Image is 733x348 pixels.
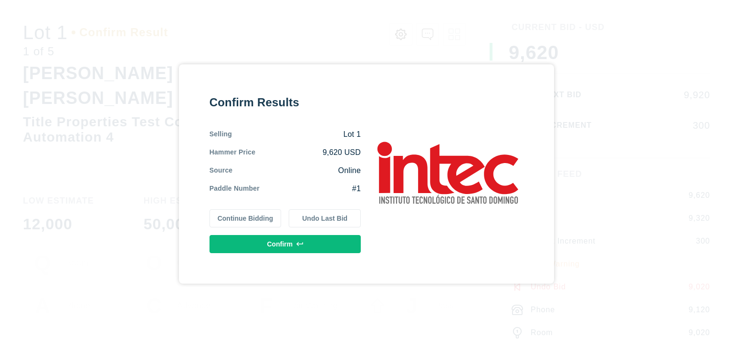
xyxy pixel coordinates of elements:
button: Continue Bidding [209,209,282,227]
div: 9,620 USD [255,147,361,158]
div: Hammer Price [209,147,256,158]
div: Paddle Number [209,184,260,194]
div: Source [209,165,233,176]
div: Confirm Results [209,95,361,110]
div: Selling [209,129,232,140]
div: Lot 1 [232,129,361,140]
div: Online [232,165,361,176]
button: Confirm [209,235,361,253]
button: Undo Last Bid [289,209,361,227]
div: #1 [260,184,361,194]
